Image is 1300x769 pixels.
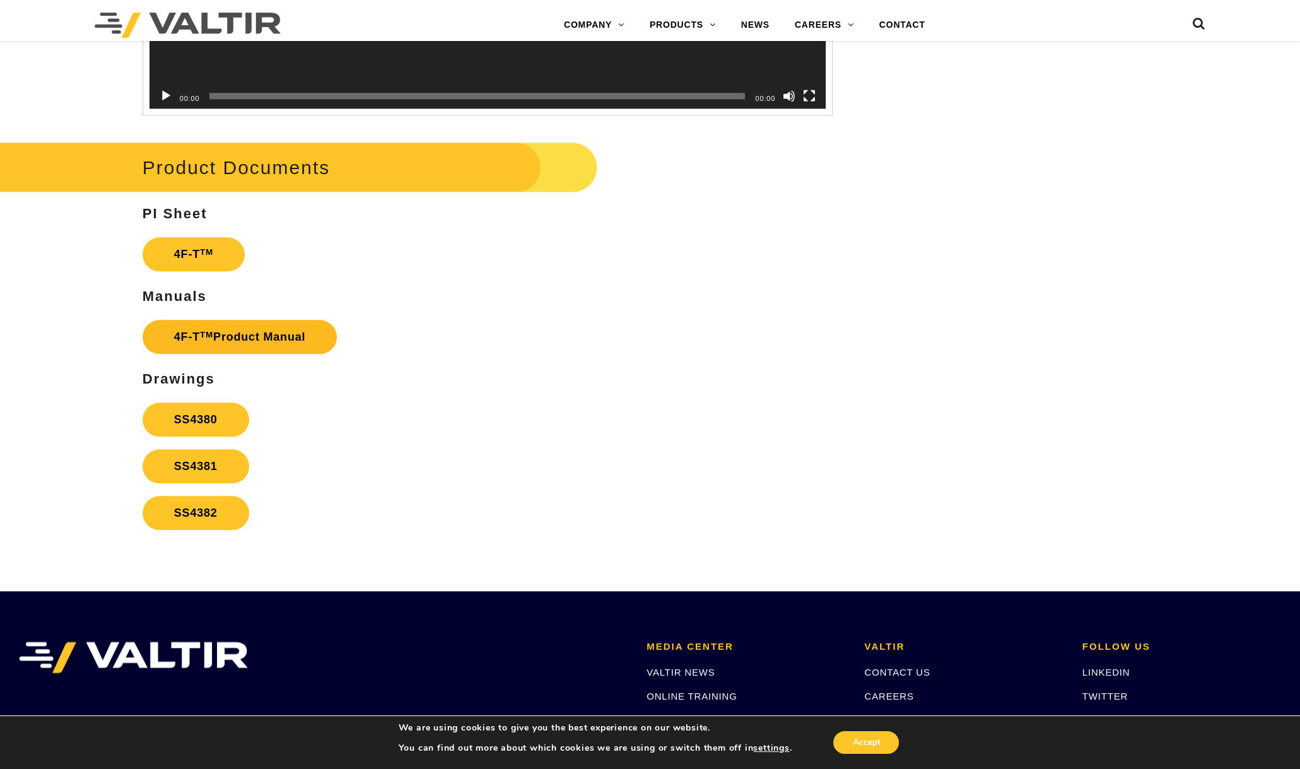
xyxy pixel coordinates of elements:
[1082,667,1130,678] a: LINKEDIN
[647,691,737,701] a: ONLINE TRAINING
[180,95,200,102] span: 00:00
[160,90,172,102] button: Play
[143,237,245,271] a: 4F-TTM
[551,13,637,38] a: COMPANY
[143,402,249,437] a: SS4380
[783,90,795,102] button: Mute
[209,93,745,99] span: Time Slider
[864,691,913,701] a: CAREERS
[143,206,208,221] strong: PI Sheet
[143,320,337,354] a: 4F-TTMProduct Manual
[399,722,792,734] p: We are using cookies to give you the best experience on our website.
[867,13,938,38] a: CONTACT
[1082,642,1281,652] h2: FOLLOW US
[1082,691,1128,701] a: TWITTER
[143,288,207,304] strong: Manuals
[864,667,930,678] a: CONTACT US
[729,13,782,38] a: NEWS
[399,743,792,754] p: You can find out more about which cookies we are using or switch them off in .
[200,247,213,257] sup: TM
[864,642,1063,652] h2: VALTIR
[833,731,899,754] button: Accept
[143,449,249,483] a: SS4381
[647,667,715,678] a: VALTIR NEWS
[95,13,281,38] img: Valtir
[755,95,775,102] span: 00:00
[143,371,215,387] strong: Drawings
[19,642,248,673] img: VALTIR
[143,496,249,530] a: SS4382
[753,743,789,754] button: settings
[647,642,845,652] h2: MEDIA CENTER
[782,13,867,38] a: CAREERS
[637,13,729,38] a: PRODUCTS
[803,90,816,102] button: Fullscreen
[200,330,213,339] sup: TM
